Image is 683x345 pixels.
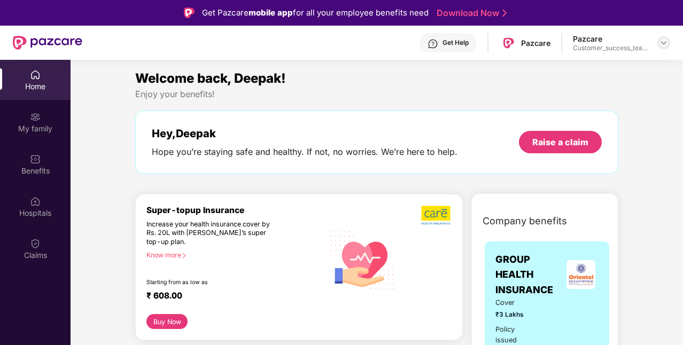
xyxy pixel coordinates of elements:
img: Stroke [502,7,507,19]
span: Welcome back, Deepak! [135,70,286,86]
img: svg+xml;base64,PHN2ZyBpZD0iSG9tZSIgeG1sbnM9Imh0dHA6Ly93d3cudzMub3JnLzIwMDAvc3ZnIiB3aWR0aD0iMjAiIG... [30,69,41,80]
img: svg+xml;base64,PHN2ZyB4bWxucz0iaHR0cDovL3d3dy53My5vcmcvMjAwMC9zdmciIHhtbG5zOnhsaW5rPSJodHRwOi8vd3... [324,221,401,298]
span: Cover [495,297,534,308]
img: svg+xml;base64,PHN2ZyBpZD0iRHJvcGRvd24tMzJ4MzIiIHhtbG5zPSJodHRwOi8vd3d3LnczLm9yZy8yMDAwL3N2ZyIgd2... [659,38,668,47]
span: right [181,253,187,258]
div: Super-topup Insurance [146,205,324,215]
img: svg+xml;base64,PHN2ZyBpZD0iQ2xhaW0iIHhtbG5zPSJodHRwOi8vd3d3LnczLm9yZy8yMDAwL3N2ZyIgd2lkdGg9IjIwIi... [30,238,41,249]
img: New Pazcare Logo [13,36,82,50]
div: Pazcare [521,38,550,48]
div: Increase your health insurance cover by Rs. 20L with [PERSON_NAME]’s super top-up plan. [146,220,278,247]
img: b5dec4f62d2307b9de63beb79f102df3.png [421,205,452,225]
div: Hope you’re staying safe and healthy. If not, no worries. We’re here to help. [152,146,457,158]
span: Company benefits [483,214,567,229]
img: svg+xml;base64,PHN2ZyBpZD0iSGVscC0zMngzMiIgeG1sbnM9Imh0dHA6Ly93d3cudzMub3JnLzIwMDAvc3ZnIiB3aWR0aD... [428,38,438,49]
img: svg+xml;base64,PHN2ZyBpZD0iSG9zcGl0YWxzIiB4bWxucz0iaHR0cDovL3d3dy53My5vcmcvMjAwMC9zdmciIHdpZHRoPS... [30,196,41,207]
div: Pazcare [573,34,648,44]
a: Download Now [437,7,503,19]
button: Buy Now [146,314,188,329]
div: Hey, Deepak [152,127,457,140]
strong: mobile app [249,7,293,18]
img: insurerLogo [566,260,595,289]
img: Pazcare_Logo.png [501,35,516,51]
div: Customer_success_team_lead [573,44,648,52]
div: Get Pazcare for all your employee benefits need [202,6,429,19]
img: svg+xml;base64,PHN2ZyBpZD0iQmVuZWZpdHMiIHhtbG5zPSJodHRwOi8vd3d3LnczLm9yZy8yMDAwL3N2ZyIgd2lkdGg9Ij... [30,154,41,164]
div: Get Help [443,38,469,47]
span: ₹3 Lakhs [495,310,534,320]
div: ₹ 608.00 [146,291,314,303]
img: svg+xml;base64,PHN2ZyB3aWR0aD0iMjAiIGhlaWdodD0iMjAiIHZpZXdCb3g9IjAgMCAyMCAyMCIgZmlsbD0ibm9uZSIgeG... [30,112,41,122]
div: Starting from as low as [146,279,279,286]
span: GROUP HEALTH INSURANCE [495,252,563,297]
div: Know more [146,251,318,258]
img: Logo [184,7,195,18]
div: Enjoy your benefits! [135,89,618,100]
div: Raise a claim [532,136,588,148]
